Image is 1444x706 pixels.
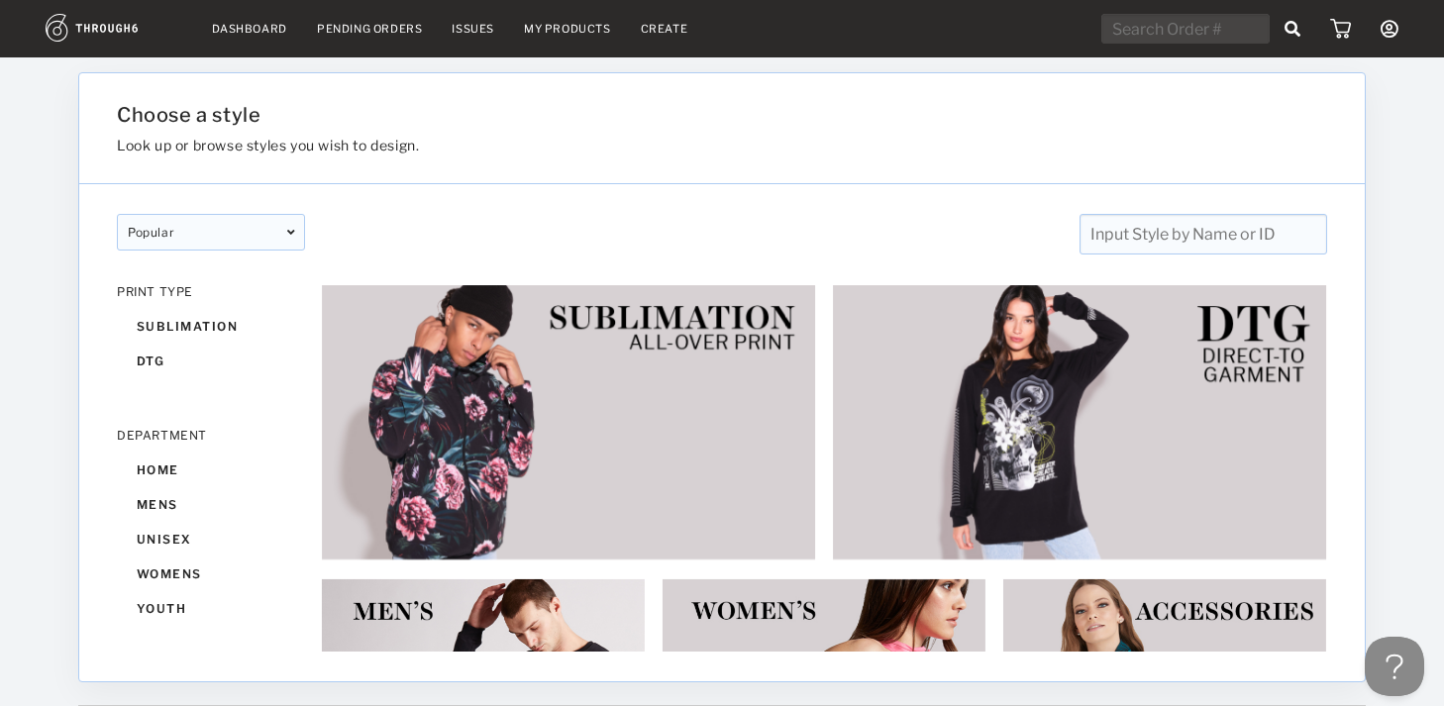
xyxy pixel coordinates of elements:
img: 2e253fe2-a06e-4c8d-8f72-5695abdd75b9.jpg [832,284,1327,560]
div: mens [117,487,305,522]
div: womens [117,556,305,591]
div: PRINT TYPE [117,284,305,299]
input: Input Style by Name or ID [1080,214,1327,254]
iframe: Toggle Customer Support [1365,637,1424,696]
a: Dashboard [212,22,287,36]
img: logo.1c10ca64.svg [46,14,182,42]
a: Pending Orders [317,22,422,36]
div: unisex [117,522,305,556]
h3: Look up or browse styles you wish to design. [117,137,1123,153]
a: Create [641,22,688,36]
div: sublimation [117,309,305,344]
div: dtg [117,344,305,378]
img: icon_cart.dab5cea1.svg [1330,19,1351,39]
div: home [117,453,305,487]
div: DEPARTMENT [117,428,305,443]
img: 6ec95eaf-68e2-44b2-82ac-2cbc46e75c33.jpg [321,284,816,560]
div: youth [117,591,305,626]
input: Search Order # [1101,14,1270,44]
h1: Choose a style [117,103,1123,127]
a: Issues [452,22,494,36]
a: My Products [524,22,611,36]
div: popular [117,214,305,251]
